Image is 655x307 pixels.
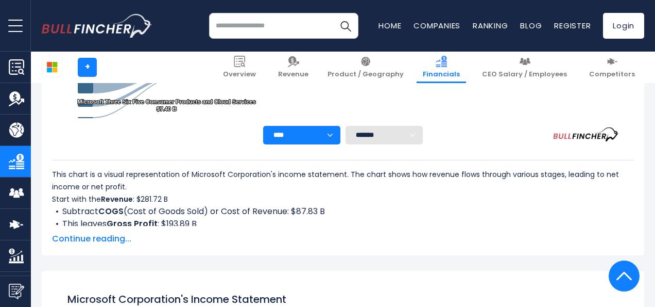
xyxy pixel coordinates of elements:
[554,20,591,31] a: Register
[473,20,508,31] a: Ranking
[52,168,634,226] div: This chart is a visual representation of Microsoft Corporation's income statement. The chart show...
[417,52,466,83] a: Financials
[603,13,644,39] a: Login
[52,233,634,245] span: Continue reading...
[413,20,460,31] a: Companies
[67,292,618,307] h1: Microsoft Corporation's Income Statement
[589,70,635,79] span: Competitors
[327,70,404,79] span: Product / Geography
[583,52,641,83] a: Competitors
[98,205,124,217] b: COGS
[52,218,634,230] li: This leaves : $193.89 B
[52,205,634,218] li: Subtract (Cost of Goods Sold) or Cost of Revenue: $87.83 B
[423,70,460,79] span: Financials
[321,52,410,83] a: Product / Geography
[482,70,567,79] span: CEO Salary / Employees
[278,70,308,79] span: Revenue
[476,52,573,83] a: CEO Salary / Employees
[42,57,62,77] img: MSFT logo
[333,13,358,39] button: Search
[272,52,315,83] a: Revenue
[378,20,401,31] a: Home
[78,58,97,77] a: +
[78,99,256,112] text: Microsoft Three Six Five Consumer Products and Cloud Services $7.40 B
[223,70,256,79] span: Overview
[520,20,542,31] a: Blog
[42,14,152,38] img: bullfincher logo
[42,14,152,38] a: Go to homepage
[217,52,262,83] a: Overview
[107,218,158,230] b: Gross Profit
[101,194,133,204] b: Revenue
